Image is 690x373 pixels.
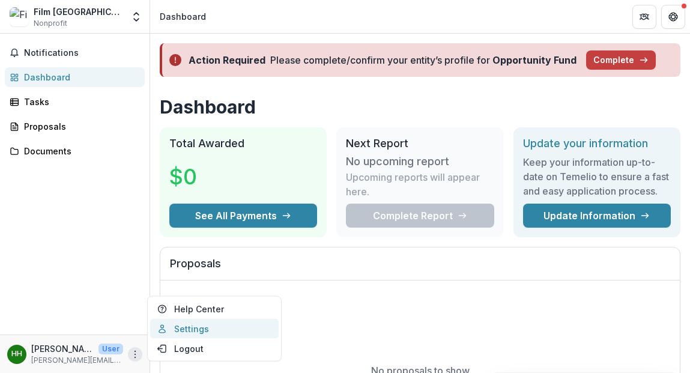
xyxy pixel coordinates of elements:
p: Upcoming reports will appear here. [346,170,494,199]
h2: Next Report [346,137,494,150]
div: Proposals [24,120,135,133]
a: Update Information [523,204,671,228]
div: Documents [24,145,135,157]
h2: Proposals [170,257,670,280]
a: Dashboard [5,67,145,87]
p: User [98,344,123,354]
button: See All Payments [169,204,317,228]
div: Dashboard [24,71,135,83]
button: Open entity switcher [128,5,145,29]
img: Film Pittsburgh [10,7,29,26]
div: Film [GEOGRAPHIC_DATA] [34,5,123,18]
button: Complete [586,50,656,70]
div: Action Required [189,53,265,67]
div: Dashboard [160,10,206,23]
a: Documents [5,141,145,161]
nav: breadcrumb [155,8,211,25]
h2: Total Awarded [169,137,317,150]
span: Notifications [24,48,140,58]
span: Nonprofit [34,18,67,29]
div: Please complete/confirm your entity’s profile for [270,53,577,67]
div: Tasks [24,96,135,108]
strong: Opportunity Fund [492,54,577,66]
h3: $0 [169,160,259,193]
h3: Keep your information up-to-date on Temelio to ensure a fast and easy application process. [523,155,671,198]
a: Proposals [5,117,145,136]
h1: Dashboard [160,96,680,118]
h3: No upcoming report [346,155,449,168]
button: More [128,347,142,362]
h2: Update your information [523,137,671,150]
p: [PERSON_NAME][EMAIL_ADDRESS][DOMAIN_NAME] [31,355,123,366]
p: [PERSON_NAME] [31,342,94,355]
button: Partners [632,5,656,29]
div: Holly Hilliard [11,350,22,358]
button: Notifications [5,43,145,62]
button: Get Help [661,5,685,29]
a: Tasks [5,92,145,112]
